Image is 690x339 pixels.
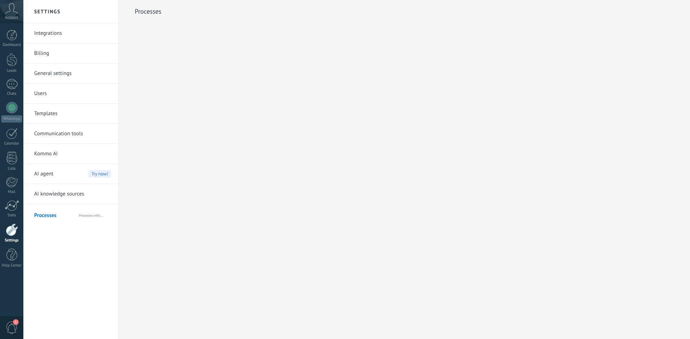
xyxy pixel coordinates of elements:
li: General settings [23,63,118,84]
li: Kommo AI [23,144,118,164]
a: General settings [34,63,111,84]
span: Processes with GPT by Komanda F5 [79,206,111,223]
a: Communication tools [34,124,111,144]
a: Billing [34,43,111,63]
li: AI agent [23,164,118,184]
div: Leads [1,69,22,73]
li: AI knowledge sources [23,184,118,204]
span: AI agent [34,164,54,184]
a: Users [34,84,111,104]
div: Calendar [1,141,22,146]
div: Lists [1,166,22,171]
div: Mail [1,190,22,194]
a: AI knowledge sources [34,184,111,204]
li: Templates [23,104,118,124]
div: Settings [1,238,22,243]
a: Processes Processes with GPT by Komanda F5 [34,206,111,223]
a: Kommo AI [34,144,111,164]
div: WhatsApp [1,116,22,122]
a: Integrations [34,23,111,43]
li: Processes [23,204,118,224]
span: 1 [13,319,19,325]
div: Chats [1,91,22,96]
div: Stats [1,213,22,218]
span: Account [5,15,18,20]
li: Users [23,84,118,104]
a: AI agent Try now! [34,164,111,184]
div: Help Center [1,263,22,268]
li: Billing [23,43,118,63]
span: Try now! [88,170,111,178]
div: Dashboard [1,43,22,47]
li: Integrations [23,23,118,43]
span: Processes [34,206,78,223]
li: Communication tools [23,124,118,144]
a: Templates [34,104,111,124]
